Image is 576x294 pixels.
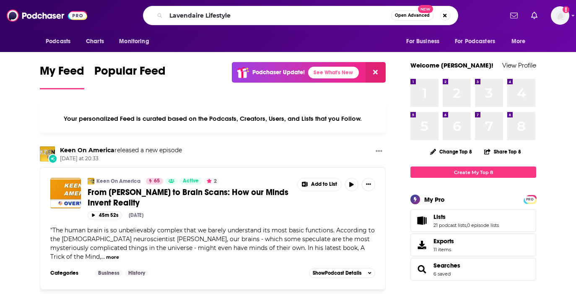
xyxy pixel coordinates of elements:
img: Keen On America [88,178,94,185]
span: From [PERSON_NAME] to Brain Scans: How our Minds Invent Reality [88,187,288,208]
a: 21 podcast lists [433,222,466,228]
h3: released a new episode [60,146,182,154]
a: 65 [146,178,163,185]
button: Show More Button [298,178,341,191]
span: Popular Feed [94,64,166,83]
span: Monitoring [119,36,149,47]
button: Show More Button [372,146,386,157]
a: Show notifications dropdown [507,8,521,23]
button: open menu [113,34,160,49]
span: Exports [433,237,454,245]
span: For Business [406,36,439,47]
div: [DATE] [129,212,143,218]
button: open menu [449,34,507,49]
p: Podchaser Update! [252,69,305,76]
span: 65 [154,177,160,185]
img: From Borges to Brain Scans: How our Minds Invent Reality [50,178,81,208]
button: ShowPodcast Details [309,268,375,278]
a: Keen On America [60,146,114,154]
span: My Feed [40,64,84,83]
a: See What's New [308,67,359,78]
a: Business [95,270,123,276]
a: 6 saved [433,271,451,277]
span: , [466,222,467,228]
div: Search podcasts, credits, & more... [143,6,458,25]
span: Charts [86,36,104,47]
a: Charts [80,34,109,49]
a: Active [179,178,202,185]
span: Open Advanced [395,13,430,18]
img: Podchaser - Follow, Share and Rate Podcasts [7,8,87,23]
a: Keen On America [96,178,140,185]
a: Exports [410,234,536,256]
span: Add to List [311,181,337,187]
a: From [PERSON_NAME] to Brain Scans: How our Minds Invent Reality [88,187,291,208]
button: Share Top 8 [484,143,522,160]
div: New Episode [48,154,57,163]
span: Logged in as megcassidy [551,6,569,25]
button: 45m 52s [88,211,122,219]
span: Lists [410,209,536,232]
a: PRO [525,196,535,202]
div: Your personalized Feed is curated based on the Podcasts, Creators, Users, and Lists that you Follow. [40,104,386,133]
a: View Profile [502,61,536,69]
img: User Profile [551,6,569,25]
img: Keen On America [40,146,55,161]
span: For Podcasters [455,36,495,47]
h3: Categories [50,270,88,276]
a: My Feed [40,64,84,89]
button: more [106,254,119,261]
input: Search podcasts, credits, & more... [166,9,391,22]
a: History [125,270,148,276]
button: Show profile menu [551,6,569,25]
button: Show More Button [362,178,375,191]
span: Exports [413,239,430,251]
a: Searches [433,262,460,269]
span: Show Podcast Details [313,270,361,276]
a: Show notifications dropdown [528,8,541,23]
button: Open AdvancedNew [391,10,433,21]
span: Searches [410,258,536,281]
a: 0 episode lists [467,222,499,228]
span: Podcasts [46,36,70,47]
span: [DATE] at 20:33 [60,155,182,162]
a: Searches [413,263,430,275]
a: Welcome [PERSON_NAME]! [410,61,493,69]
span: New [418,5,433,13]
button: 2 [204,178,219,185]
a: Create My Top 8 [410,167,536,178]
span: " [50,226,375,260]
span: Active [183,177,199,185]
span: 11 items [433,247,454,252]
span: The human brain is so unbelievably complex that we barely understand its most basic functions. Ac... [50,226,375,260]
button: open menu [400,34,450,49]
a: Popular Feed [94,64,166,89]
a: Lists [433,213,499,221]
span: ... [101,253,105,260]
button: Change Top 8 [425,146,477,157]
button: open menu [40,34,81,49]
button: open menu [506,34,536,49]
svg: Add a profile image [563,6,569,13]
span: More [511,36,526,47]
span: PRO [525,196,535,203]
a: Lists [413,215,430,226]
div: My Pro [424,195,445,203]
span: Lists [433,213,446,221]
